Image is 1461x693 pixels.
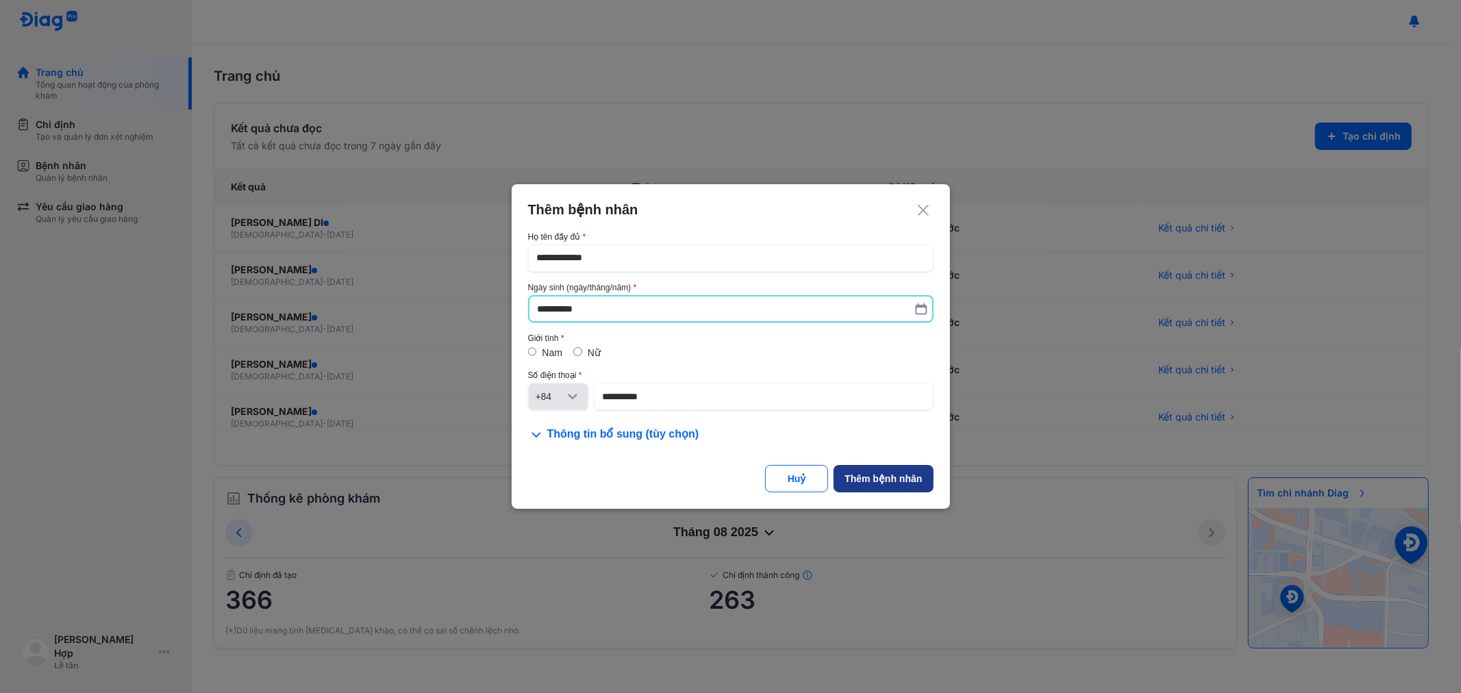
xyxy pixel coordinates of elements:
div: Ngày sinh (ngày/tháng/năm) [528,283,934,292]
label: Nam [542,347,562,358]
div: Thêm bệnh nhân [528,201,934,218]
div: Giới tính [528,333,934,343]
button: Thêm bệnh nhân [834,465,933,492]
div: Thêm bệnh nhân [845,472,922,486]
button: Huỷ [765,465,828,492]
label: Nữ [588,347,601,358]
div: +84 [536,390,564,403]
span: Thông tin bổ sung (tùy chọn) [547,427,699,443]
div: Số điện thoại [528,370,934,380]
div: Họ tên đầy đủ [528,232,934,242]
